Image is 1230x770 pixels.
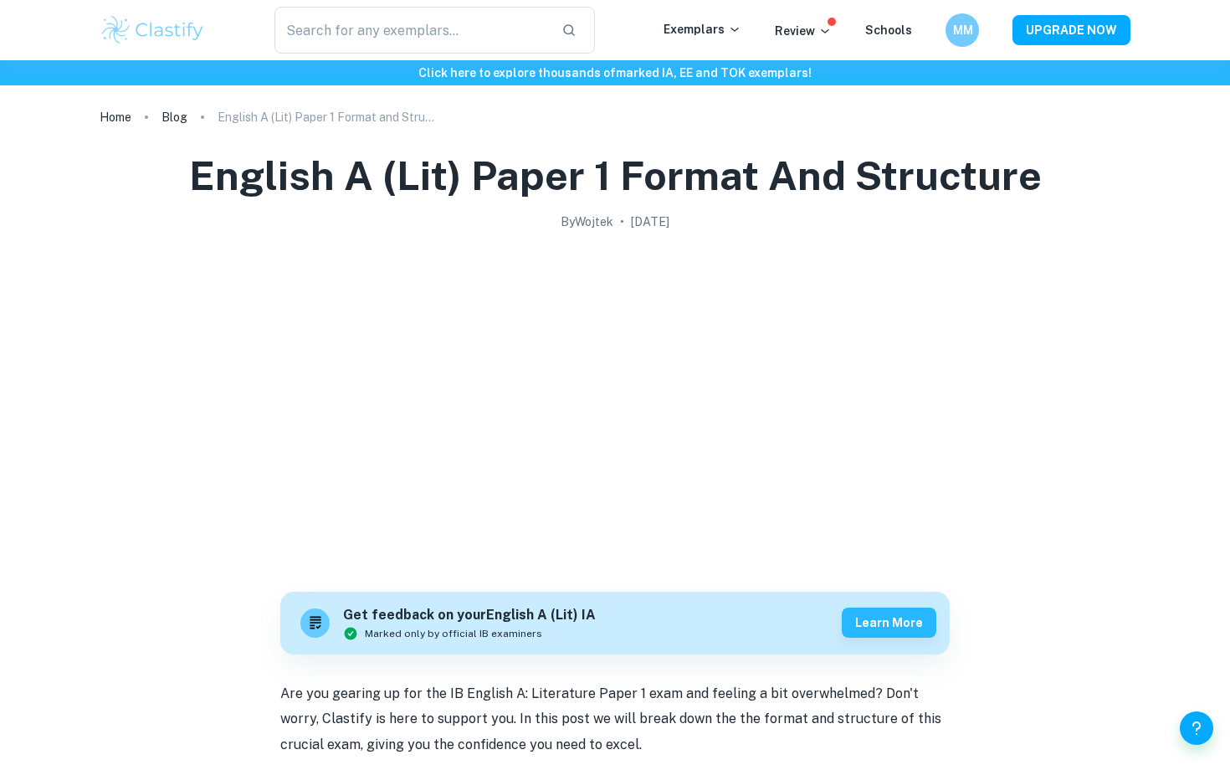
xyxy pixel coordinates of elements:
a: Home [100,105,131,129]
p: • [620,213,624,231]
img: English A (Lit) Paper 1 Format and Structure cover image [280,238,950,572]
h1: English A (Lit) Paper 1 Format and Structure [189,149,1042,203]
a: Blog [161,105,187,129]
h2: [DATE] [631,213,669,231]
input: Search for any exemplars... [274,7,548,54]
button: MM [946,13,979,47]
p: Review [775,22,832,40]
img: Clastify logo [100,13,206,47]
h2: By Wojtek [561,213,613,231]
p: Exemplars [664,20,741,38]
button: Help and Feedback [1180,711,1213,745]
h6: Get feedback on your English A (Lit) IA [343,605,596,626]
button: UPGRADE NOW [1012,15,1130,45]
span: Marked only by official IB examiners [365,626,542,641]
h6: Click here to explore thousands of marked IA, EE and TOK exemplars ! [3,64,1227,82]
p: English A (Lit) Paper 1 Format and Structure [218,108,435,126]
a: Schools [865,23,912,37]
a: Get feedback on yourEnglish A (Lit) IAMarked only by official IB examinersLearn more [280,592,950,654]
button: Learn more [842,608,936,638]
h6: MM [953,21,972,39]
p: Are you gearing up for the IB English A: Literature Paper 1 exam and feeling a bit overwhelmed? D... [280,681,950,757]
